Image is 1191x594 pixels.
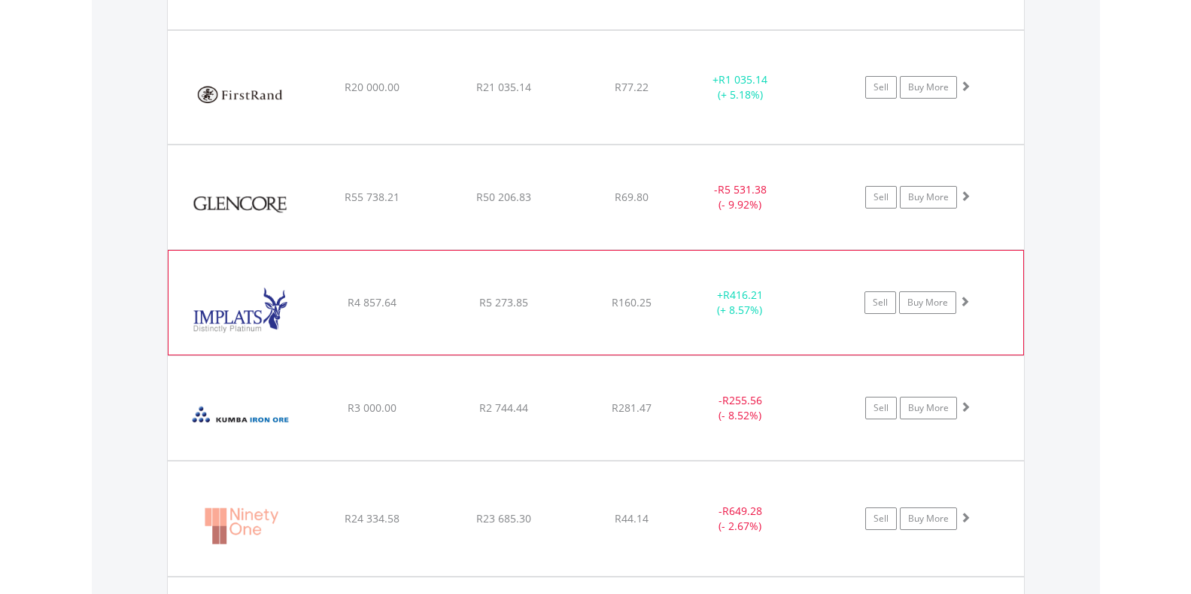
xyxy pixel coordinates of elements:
[476,80,531,94] span: R21 035.14
[684,182,798,212] div: - (- 9.92%)
[175,375,305,456] img: EQU.ZA.KIO.png
[684,504,798,534] div: - (- 2.67%)
[900,76,957,99] a: Buy More
[345,511,400,525] span: R24 334.58
[684,72,798,102] div: + (+ 5.18%)
[176,270,305,351] img: EQU.ZA.IMP.png
[175,480,305,572] img: EQU.ZA.NY1.png
[175,164,305,245] img: EQU.ZA.GLN.png
[345,80,400,94] span: R20 000.00
[479,401,528,415] span: R2 744.44
[900,186,957,209] a: Buy More
[615,190,649,204] span: R69.80
[722,504,762,518] span: R649.28
[175,50,305,140] img: EQU.ZA.FSR.png
[615,80,649,94] span: R77.22
[476,190,531,204] span: R50 206.83
[476,511,531,525] span: R23 685.30
[864,291,896,314] a: Sell
[865,507,897,530] a: Sell
[345,190,400,204] span: R55 738.21
[719,72,767,87] span: R1 035.14
[615,511,649,525] span: R44.14
[348,295,396,309] span: R4 857.64
[348,401,396,415] span: R3 000.00
[899,291,956,314] a: Buy More
[718,182,767,196] span: R5 531.38
[683,288,796,318] div: + (+ 8.57%)
[865,397,897,419] a: Sell
[479,295,528,309] span: R5 273.85
[900,397,957,419] a: Buy More
[684,393,798,423] div: - (- 8.52%)
[723,288,763,302] span: R416.21
[865,186,897,209] a: Sell
[612,401,652,415] span: R281.47
[612,295,652,309] span: R160.25
[900,507,957,530] a: Buy More
[722,393,762,407] span: R255.56
[865,76,897,99] a: Sell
